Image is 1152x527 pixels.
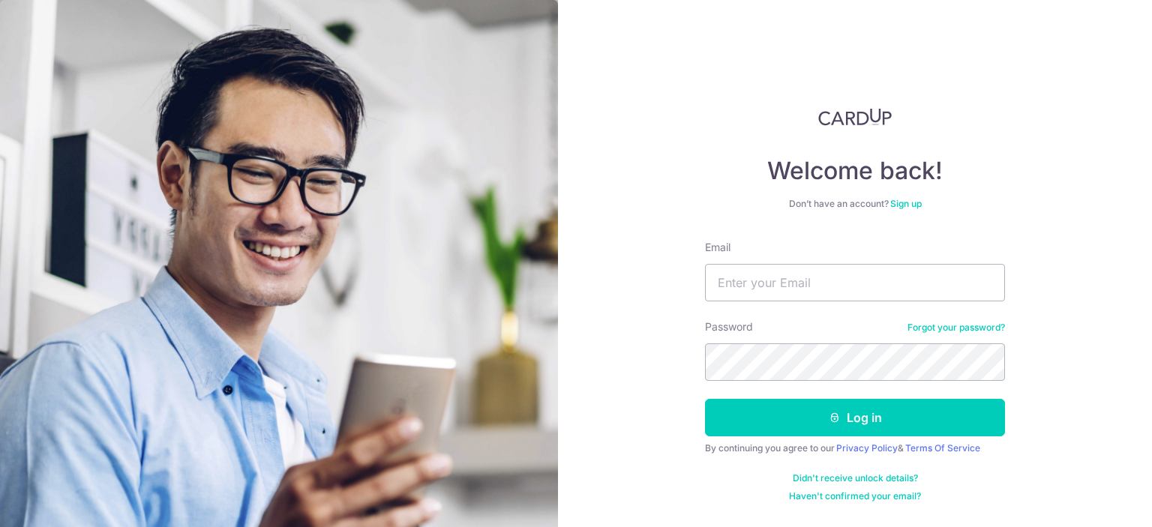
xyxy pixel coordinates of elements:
a: Forgot your password? [907,322,1005,334]
a: Sign up [890,198,922,209]
h4: Welcome back! [705,156,1005,186]
img: CardUp Logo [818,108,892,126]
div: By continuing you agree to our & [705,442,1005,454]
label: Email [705,240,730,255]
a: Terms Of Service [905,442,980,454]
a: Privacy Policy [836,442,898,454]
a: Haven't confirmed your email? [789,490,921,502]
button: Log in [705,399,1005,436]
input: Enter your Email [705,264,1005,301]
label: Password [705,319,753,334]
div: Don’t have an account? [705,198,1005,210]
a: Didn't receive unlock details? [793,472,918,484]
